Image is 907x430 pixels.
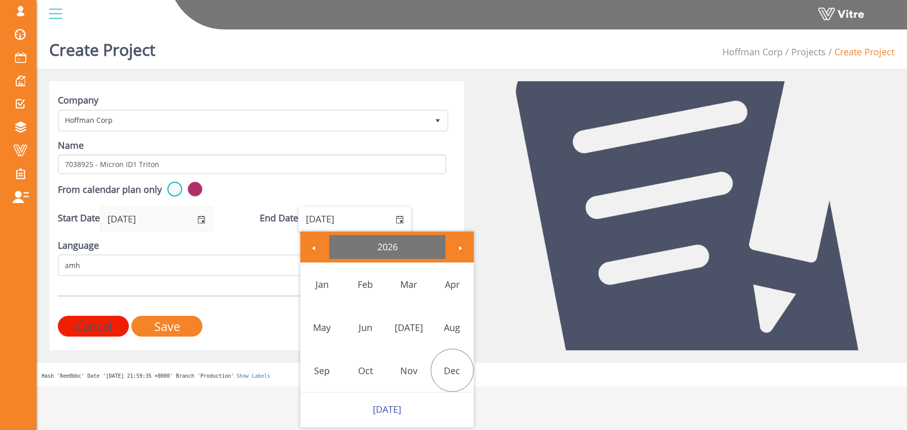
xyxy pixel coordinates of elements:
span: 210 [722,46,783,58]
a: Nov [387,359,431,382]
a: Jun [344,316,388,339]
span: Hoffman Corp [59,111,429,129]
a: Aug [431,316,474,339]
a: Show Labels [236,373,270,379]
a: [DATE] [298,392,476,425]
a: 2026 [329,235,445,258]
span: Hash '8ee0bbc' Date '[DATE] 21:59:35 +0000' Branch 'Production' [42,373,234,379]
a: May [300,316,344,339]
h1: Create Project [49,25,155,69]
a: Oct [344,359,388,382]
label: Language [58,239,99,252]
span: select [388,207,411,231]
span: select [429,111,447,129]
a: Previous [302,235,325,258]
li: Create Project [826,46,894,59]
a: Dec [431,359,474,382]
a: Mar [387,273,431,296]
label: End Date [260,212,298,225]
label: Name [58,139,84,152]
label: From calendar plan only [58,183,162,196]
a: Feb [344,273,388,296]
span: select [189,207,213,231]
input: Save [131,316,202,337]
span: amh [59,256,429,274]
label: Company [58,94,98,107]
a: Sep [300,359,344,382]
a: Jan [300,273,344,296]
a: Next [449,235,472,258]
label: Start Date [58,212,100,225]
input: Cancel [58,316,129,337]
a: [DATE] [387,316,431,339]
a: Apr [431,273,474,296]
a: Projects [791,46,826,58]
